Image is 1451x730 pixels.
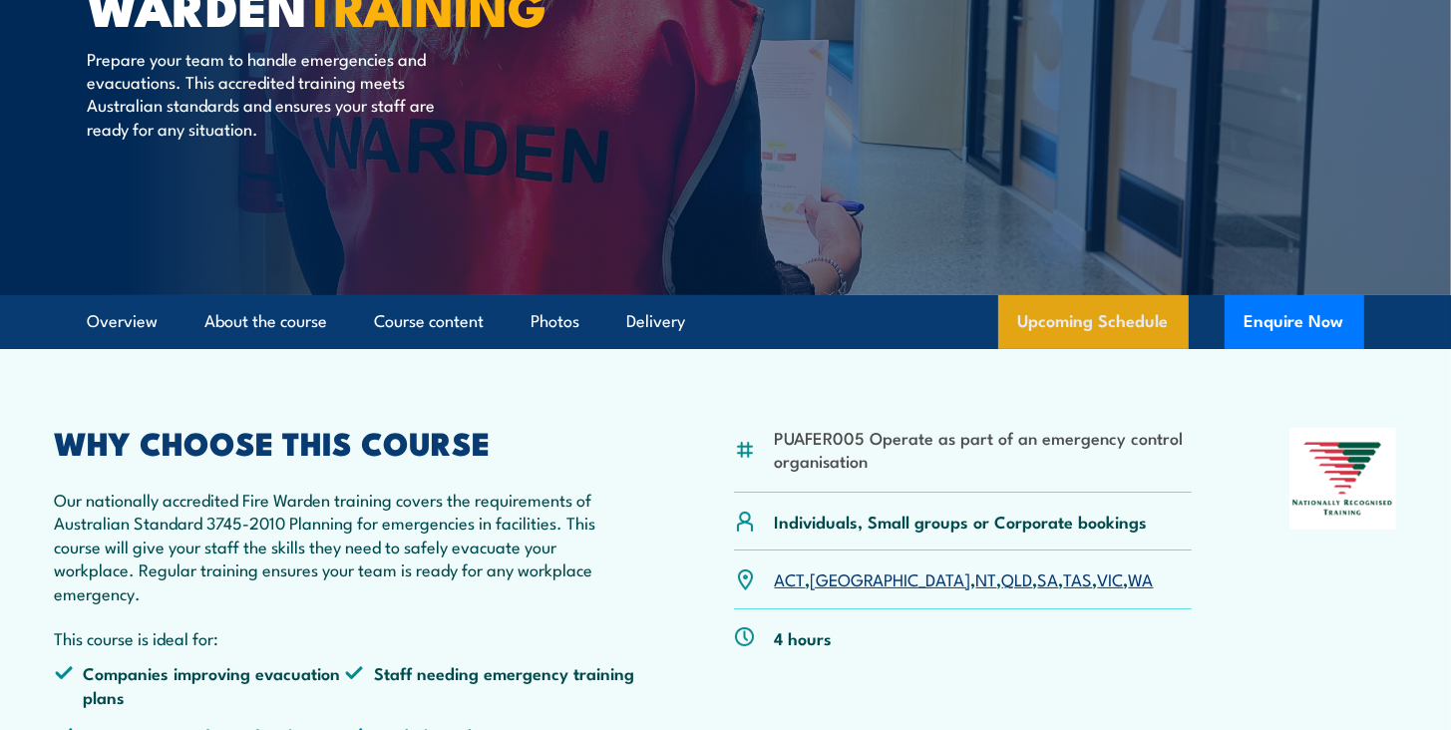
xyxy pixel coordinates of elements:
a: Overview [88,295,159,348]
h2: WHY CHOOSE THIS COURSE [55,428,637,456]
a: SA [1038,566,1059,590]
p: Our nationally accredited Fire Warden training covers the requirements of Australian Standard 374... [55,488,637,604]
li: PUAFER005 Operate as part of an emergency control organisation [775,426,1193,473]
li: Staff needing emergency training [345,661,636,708]
a: Delivery [627,295,686,348]
p: Prepare your team to handle emergencies and evacuations. This accredited training meets Australia... [88,47,452,141]
a: ACT [775,566,806,590]
img: Nationally Recognised Training logo. [1289,428,1397,530]
a: TAS [1064,566,1093,590]
p: Individuals, Small groups or Corporate bookings [775,510,1148,533]
a: QLD [1002,566,1033,590]
a: WA [1129,566,1154,590]
a: Course content [375,295,485,348]
a: NT [976,566,997,590]
button: Enquire Now [1225,295,1364,349]
a: About the course [205,295,328,348]
a: VIC [1098,566,1124,590]
p: , , , , , , , [775,567,1154,590]
a: Upcoming Schedule [998,295,1189,349]
p: 4 hours [775,626,833,649]
li: Companies improving evacuation plans [55,661,346,708]
a: [GEOGRAPHIC_DATA] [811,566,971,590]
a: Photos [532,295,580,348]
p: This course is ideal for: [55,626,637,649]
